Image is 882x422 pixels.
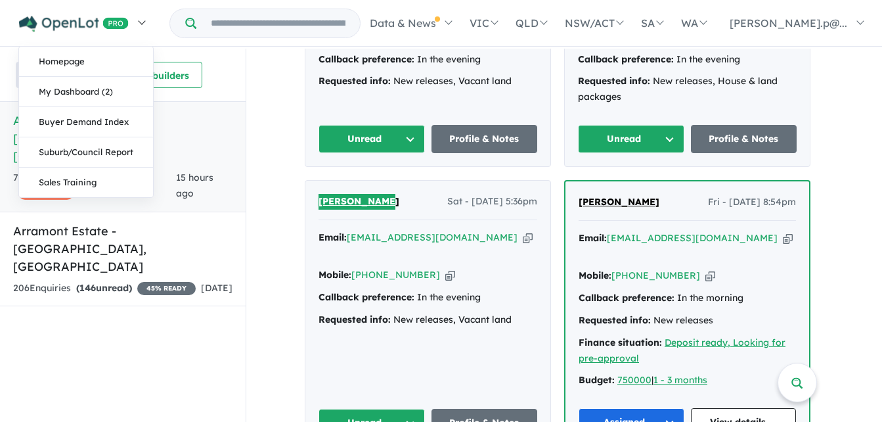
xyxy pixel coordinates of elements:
button: Copy [445,268,455,282]
div: New releases, Vacant land [319,74,537,89]
a: Homepage [19,47,153,77]
strong: Finance situation: [579,337,662,348]
a: Profile & Notes [691,125,797,153]
button: Copy [783,231,793,245]
strong: Email: [319,231,347,243]
strong: Callback preference: [578,53,674,65]
span: [PERSON_NAME] [579,196,659,208]
a: [PERSON_NAME] [319,194,399,210]
strong: Requested info: [319,314,391,325]
h5: Arramont Estate - [GEOGRAPHIC_DATA] , [GEOGRAPHIC_DATA] [13,222,232,275]
strong: Budget: [579,374,615,386]
span: 146 [79,282,96,294]
strong: Callback preference: [319,291,414,303]
div: In the evening [319,52,537,68]
div: New releases, House & land packages [578,74,797,105]
a: Suburb/Council Report [19,137,153,168]
span: 15 hours ago [176,172,213,199]
div: In the evening [578,52,797,68]
a: 750000 [617,374,651,386]
a: [PHONE_NUMBER] [611,270,700,281]
input: Try estate name, suburb, builder or developer [199,9,357,37]
strong: ( unread) [76,282,132,294]
a: [PERSON_NAME] [579,195,659,210]
strong: Requested info: [579,314,651,326]
strong: Callback preference: [319,53,414,65]
strong: Requested info: [578,75,650,87]
button: Copy [705,269,715,283]
div: 72 Enquir ies [13,170,176,202]
a: Profile & Notes [431,125,538,153]
a: [EMAIL_ADDRESS][DOMAIN_NAME] [347,231,518,243]
a: Buyer Demand Index [19,107,153,137]
button: Unread [319,125,425,153]
div: In the evening [319,290,537,306]
span: [PERSON_NAME] [319,195,399,207]
span: [DATE] [201,282,232,294]
strong: Callback preference: [579,292,674,304]
div: In the morning [579,291,796,306]
a: My Dashboard (2) [19,77,153,107]
span: Fri - [DATE] 8:54pm [708,195,796,210]
strong: Requested info: [319,75,391,87]
strong: Mobile: [579,270,611,281]
button: Copy [523,231,533,245]
a: [PHONE_NUMBER] [351,269,440,281]
span: Sat - [DATE] 5:36pm [447,194,537,210]
strong: Mobile: [319,269,351,281]
button: Unread [578,125,684,153]
a: Deposit ready, Looking for pre-approval [579,337,785,364]
div: 206 Enquir ies [13,281,196,296]
div: New releases, Vacant land [319,312,537,328]
span: [PERSON_NAME].p@... [730,16,847,30]
div: | [579,373,796,388]
a: Sales Training [19,168,153,197]
h5: Ambleside Estate - [GEOGRAPHIC_DATA] , [GEOGRAPHIC_DATA] [13,112,232,165]
a: [EMAIL_ADDRESS][DOMAIN_NAME] [607,232,778,244]
span: 45 % READY [137,282,196,295]
div: New releases [579,313,796,329]
strong: Email: [579,232,607,244]
img: Openlot PRO Logo White [19,16,129,32]
a: 1 - 3 months [653,374,707,386]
